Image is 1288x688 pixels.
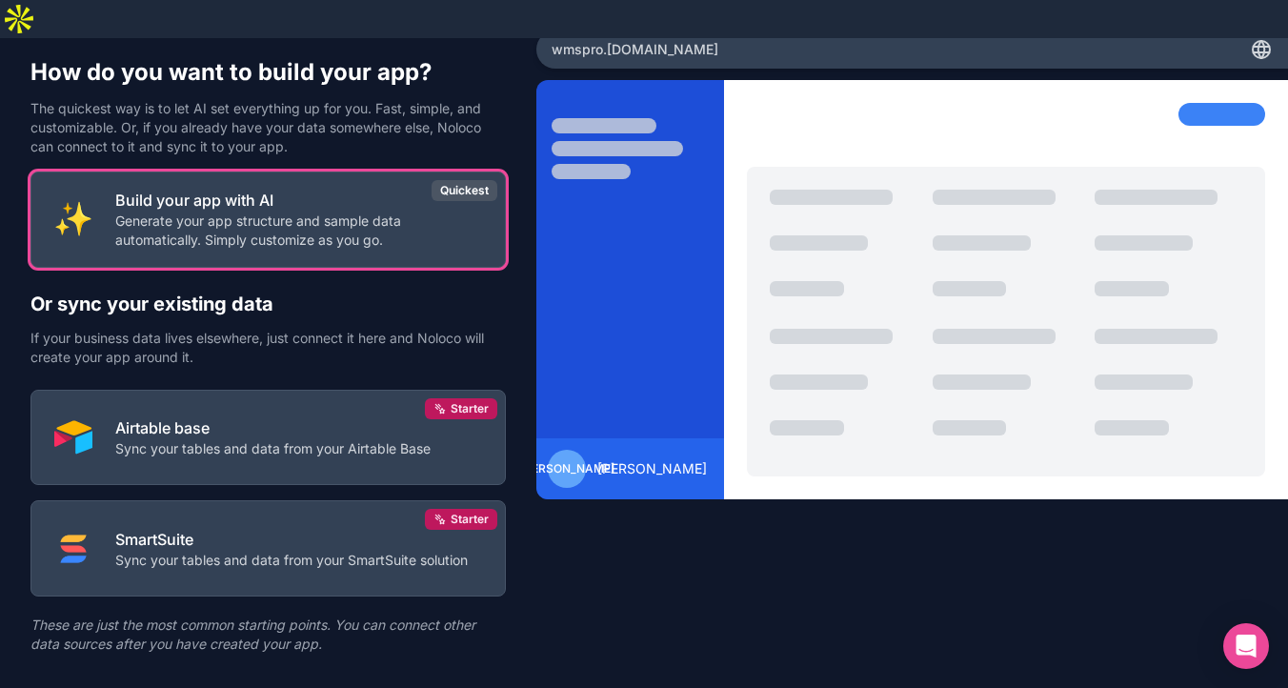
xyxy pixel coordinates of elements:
h1: How do you want to build your app? [30,57,506,88]
button: AIRTABLEAirtable baseSync your tables and data from your Airtable BaseStarter [30,390,506,486]
div: Open Intercom Messenger [1223,623,1269,669]
span: [PERSON_NAME] [597,459,707,478]
span: Starter [451,401,489,416]
div: Quickest [432,180,497,201]
p: The quickest way is to let AI set everything up for you. Fast, simple, and customizable. Or, if y... [30,99,506,156]
img: SMART_SUITE [54,530,92,568]
p: These are just the most common starting points. You can connect other data sources after you have... [30,616,506,654]
span: [PERSON_NAME] [520,461,614,476]
img: INTERNAL_WITH_AI [54,200,92,238]
p: Airtable base [115,416,431,439]
p: Sync your tables and data from your SmartSuite solution [115,551,468,570]
p: Generate your app structure and sample data automatically. Simply customize as you go. [115,212,482,250]
p: Build your app with AI [115,189,482,212]
p: SmartSuite [115,528,468,551]
button: SMART_SUITESmartSuiteSync your tables and data from your SmartSuite solutionStarter [30,500,506,597]
p: If your business data lives elsewhere, just connect it here and Noloco will create your app aroun... [30,329,506,367]
h2: Or sync your existing data [30,291,506,317]
span: Starter [451,512,489,527]
button: INTERNAL_WITH_AIBuild your app with AIGenerate your app structure and sample data automatically. ... [30,172,506,268]
p: Sync your tables and data from your Airtable Base [115,439,431,458]
span: wmspro .[DOMAIN_NAME] [552,40,718,59]
img: AIRTABLE [54,418,92,456]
